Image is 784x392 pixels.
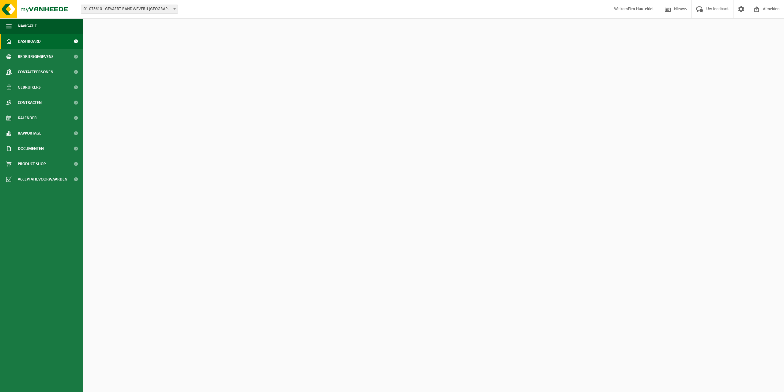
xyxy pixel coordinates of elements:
span: Contactpersonen [18,64,53,80]
span: Product Shop [18,156,46,172]
span: 01-075610 - GEVAERT BANDWEVERIJ NV - DEINZE [81,5,178,13]
span: Documenten [18,141,44,156]
strong: Fien Hautekiet [628,7,654,11]
span: Contracten [18,95,42,110]
span: Bedrijfsgegevens [18,49,54,64]
span: Dashboard [18,34,41,49]
span: Kalender [18,110,37,126]
span: Rapportage [18,126,41,141]
span: Navigatie [18,18,37,34]
span: Gebruikers [18,80,41,95]
span: 01-075610 - GEVAERT BANDWEVERIJ NV - DEINZE [81,5,178,14]
span: Acceptatievoorwaarden [18,172,67,187]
